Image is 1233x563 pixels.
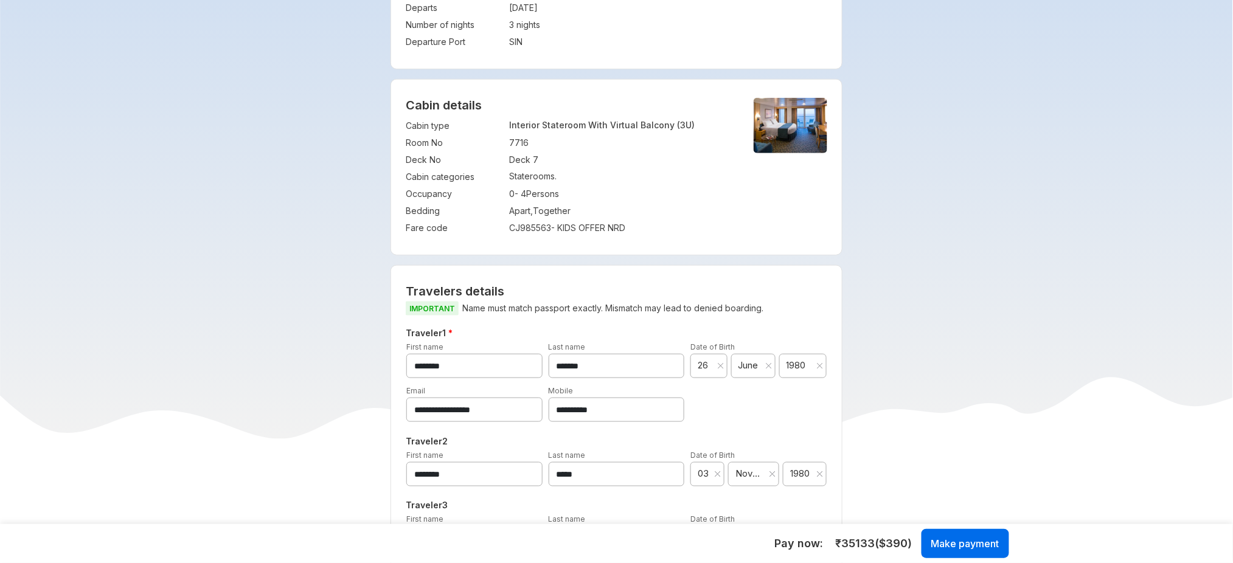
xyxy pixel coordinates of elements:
[509,134,733,151] td: 7716
[403,499,830,513] h5: Traveler 3
[765,360,773,372] button: Clear
[690,451,735,460] label: Date of Birth
[509,33,827,50] td: SIN
[403,326,830,340] h5: Traveler 1
[406,151,503,168] td: Deck No
[503,185,509,202] td: :
[677,120,695,130] span: (3U)
[816,362,824,370] svg: close
[769,468,776,480] button: Clear
[509,185,733,202] td: 0 - 4 Persons
[509,120,733,130] p: Interior Stateroom With Virtual Balcony
[406,302,459,316] span: IMPORTANT
[549,386,574,395] label: Mobile
[406,33,503,50] td: Departure Port
[698,359,714,371] span: 26
[503,16,509,33] td: :
[816,468,824,480] button: Clear
[503,151,509,168] td: :
[406,16,503,33] td: Number of nights
[503,202,509,219] td: :
[787,359,812,371] span: 1980
[698,468,711,480] span: 03
[690,515,735,524] label: Date of Birth
[738,359,761,371] span: June
[549,515,586,524] label: Last name
[503,134,509,151] td: :
[406,98,827,112] h4: Cabin details
[406,515,443,524] label: First name
[714,468,721,480] button: Clear
[509,206,533,216] span: Apart ,
[406,342,443,351] label: First name
[533,206,571,216] span: Together
[836,536,912,551] span: ₹ 35133 ($ 390 )
[509,171,733,181] p: Staterooms.
[503,168,509,185] td: :
[403,434,830,449] h5: Traveler 2
[816,471,824,478] svg: close
[549,342,586,351] label: Last name
[816,360,824,372] button: Clear
[406,301,827,316] p: Name must match passport exactly. Mismatch may lead to denied boarding.
[406,451,443,460] label: First name
[406,386,425,395] label: Email
[406,202,503,219] td: Bedding
[775,536,824,551] h5: Pay now :
[922,529,1009,558] button: Make payment
[406,185,503,202] td: Occupancy
[717,362,724,370] svg: close
[769,471,776,478] svg: close
[509,151,733,168] td: Deck 7
[406,219,503,237] td: Fare code
[765,362,773,370] svg: close
[509,222,733,234] div: CJ985563 - KIDS OFFER NRD
[503,33,509,50] td: :
[549,451,586,460] label: Last name
[790,468,812,480] span: 1980
[690,342,735,351] label: Date of Birth
[717,360,724,372] button: Clear
[503,219,509,237] td: :
[406,134,503,151] td: Room No
[406,168,503,185] td: Cabin categories
[406,117,503,134] td: Cabin type
[735,468,764,480] span: November
[503,117,509,134] td: :
[714,471,721,478] svg: close
[509,16,827,33] td: 3 nights
[406,284,827,299] h2: Travelers details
